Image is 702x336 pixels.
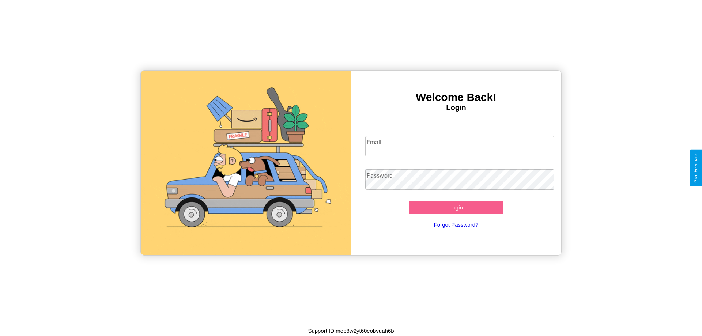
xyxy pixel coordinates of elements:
[351,91,561,103] h3: Welcome Back!
[351,103,561,112] h4: Login
[362,214,551,235] a: Forgot Password?
[693,153,698,183] div: Give Feedback
[141,71,351,255] img: gif
[409,201,503,214] button: Login
[308,326,394,336] p: Support ID: mep8w2yt60eobvuah6b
